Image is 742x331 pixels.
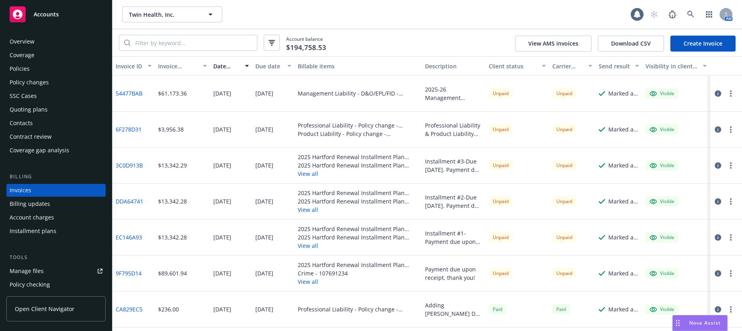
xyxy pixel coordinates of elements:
div: 2025 Hartford Renewal Installment Plan (Pkg/Auto/Umb/WC-Twin Health) - Installment 2 [298,197,419,205]
div: Marked as sent [608,269,639,277]
div: $61,173.36 [158,89,187,98]
a: Coverage [6,49,106,62]
a: Policies [6,62,106,75]
div: Paid [552,304,570,314]
div: 2025-26 Management Liability [425,85,482,102]
div: Billable items [298,62,419,70]
div: Manage files [10,265,44,277]
div: Unpaid [552,160,576,170]
div: 2025 Hartford Renewal Installment Plan (Pkg/Auto/Umb/WC-Twin Health) - Installment 3 [298,153,419,161]
a: Account charges [6,211,106,224]
a: Coverage gap analysis [6,144,106,157]
div: Marked as sent [608,125,639,134]
div: Installment plans [10,225,56,237]
div: Product Liability - Policy change - BSN0140056340 [298,130,419,138]
div: Management Liability - D&O/EPL/FID - TINSMLPA760 [298,89,419,98]
a: Policy changes [6,76,106,89]
a: 9F795D14 [116,269,142,277]
div: [DATE] [213,305,231,313]
div: $13,342.28 [158,197,187,205]
a: CA829EC5 [116,305,142,313]
a: Report a Bug [664,6,680,22]
div: $89,601.94 [158,269,187,277]
div: Marked as sent [608,305,639,313]
div: Policy changes [10,76,49,89]
div: Unpaid [552,88,576,98]
button: View AMS invoices [515,36,592,52]
a: Accounts [6,3,106,26]
div: [DATE] [213,161,231,169]
div: Billing updates [10,197,50,210]
div: Unpaid [489,124,513,134]
a: 3C0D913B [116,161,143,169]
button: Date issued [210,56,253,76]
div: Carrier status [552,62,584,70]
div: Unpaid [489,232,513,242]
div: $13,342.29 [158,161,187,169]
div: Overview [10,35,34,48]
div: [DATE] [255,161,273,169]
a: Search [683,6,699,22]
div: Adding [PERSON_NAME] DO. Payment due upon receipt, thank you! [425,301,482,318]
span: Open Client Navigator [15,305,74,313]
div: Visible [650,306,674,313]
div: Crime - 107691234 [298,269,419,277]
div: [DATE] [213,125,231,134]
input: Filter by keyword... [130,35,257,50]
div: Visible [650,198,674,205]
button: Download CSV [598,36,664,52]
div: Policies [10,62,30,75]
div: Marked as sent [608,89,639,98]
div: 2025 Hartford Renewal Installment Plan (Pkg/Auto/Umb/WC-Twin Health) - Installment 3 [298,161,419,169]
a: SSC Cases [6,90,106,102]
button: Client status [485,56,549,76]
a: Overview [6,35,106,48]
div: Unpaid [489,196,513,206]
div: Unpaid [552,196,576,206]
div: Due date [255,62,283,70]
div: [DATE] [213,269,231,277]
a: Start snowing [646,6,662,22]
div: SSC Cases [10,90,37,102]
div: Drag to move [673,315,683,331]
div: Installment #1- Payment due upon receipt. Thank you! [425,229,482,246]
div: $3,956.38 [158,125,184,134]
div: Marked as sent [608,161,639,169]
a: Installment plans [6,225,106,237]
a: Invoices [6,184,106,197]
div: [DATE] [213,233,231,241]
div: Billing [6,173,106,181]
div: Contacts [10,117,33,130]
div: Professional Liability - Policy change - MSN0240059670 [298,121,419,130]
div: Visible [650,126,674,133]
a: Manage files [6,265,106,277]
button: View all [298,205,419,214]
button: Invoice ID [112,56,155,76]
div: Coverage [10,49,34,62]
div: Invoice ID [116,62,143,70]
div: 2025 Hartford Renewal Installment Plan (Pkg/Auto/Umb/WC-Twin Health) - Installment 1 [298,225,419,233]
div: Tools [6,253,106,261]
div: Unpaid [489,160,513,170]
div: Visible [650,234,674,241]
span: Twin Health, Inc. [129,10,198,19]
button: View all [298,277,419,286]
div: Visible [650,162,674,169]
div: [DATE] [255,89,273,98]
div: [DATE] [255,197,273,205]
div: Coverage gap analysis [10,144,69,157]
a: Quoting plans [6,103,106,116]
div: Professional Liability & Product Liability Extension to [DATE]. Payment due upon receipt, thank you! [425,121,482,138]
button: Description [422,56,485,76]
a: DDA64741 [116,197,143,205]
div: 2025 Hartford Renewal Installment Plan (Pkg/Auto/Umb/WC-Twin Health) - Installment 2 [298,189,419,197]
div: Quoting plans [10,103,48,116]
div: Invoice amount [158,62,198,70]
button: Nova Assist [672,315,728,331]
svg: Search [124,40,130,46]
div: Visible [650,90,674,97]
div: Installment #3-Due [DATE]. Payment due upon receipt, thank you! [425,157,482,174]
div: Visibility in client dash [646,62,698,70]
div: [DATE] [255,233,273,241]
div: Marked as sent [608,197,639,205]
